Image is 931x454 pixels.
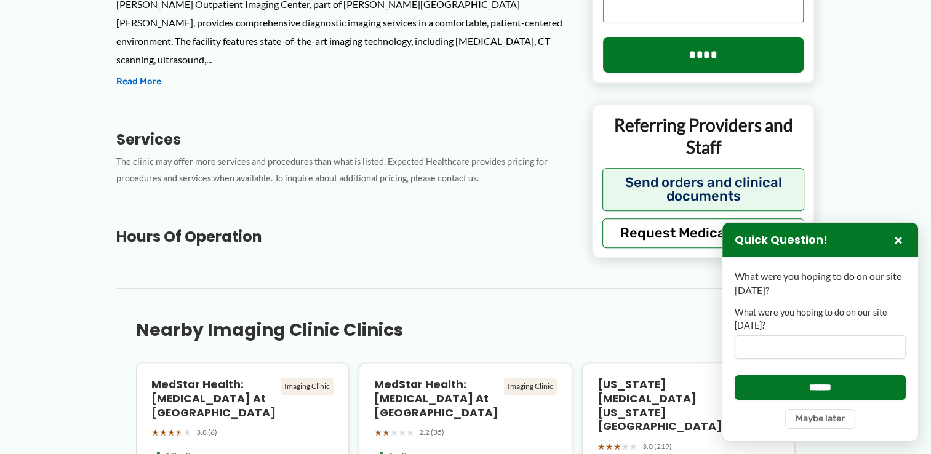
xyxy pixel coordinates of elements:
div: Imaging Clinic [281,378,334,395]
span: ★ [406,424,414,440]
h3: Nearby Imaging Clinic Clinics [136,319,403,341]
p: Referring Providers and Staff [602,114,805,159]
p: What were you hoping to do on our site [DATE]? [735,269,906,297]
span: ★ [382,424,390,440]
span: ★ [175,424,183,440]
span: ★ [159,424,167,440]
span: 3.0 (219) [642,440,672,453]
h4: MedStar Health: [MEDICAL_DATA] at [GEOGRAPHIC_DATA] [374,378,499,420]
h4: [US_STATE] [MEDICAL_DATA] [US_STATE][GEOGRAPHIC_DATA] [597,378,722,434]
span: 3.8 (6) [196,426,217,439]
button: Read More [116,74,161,89]
button: Request Medical Records [602,218,805,248]
span: ★ [167,424,175,440]
h3: Quick Question! [735,233,828,247]
span: ★ [151,424,159,440]
p: The clinic may offer more services and procedures than what is listed. Expected Healthcare provid... [116,154,572,187]
h3: Hours of Operation [116,227,572,246]
button: Maybe later [785,409,855,429]
h4: MedStar Health: [MEDICAL_DATA] at [GEOGRAPHIC_DATA] [151,378,276,420]
div: Imaging Clinic [504,378,557,395]
span: 2.2 (35) [419,426,444,439]
span: ★ [374,424,382,440]
label: What were you hoping to do on our site [DATE]? [735,306,906,332]
h3: Services [116,130,572,149]
span: ★ [390,424,398,440]
span: ★ [398,424,406,440]
button: Close [891,233,906,247]
span: ★ [183,424,191,440]
button: Send orders and clinical documents [602,168,805,211]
